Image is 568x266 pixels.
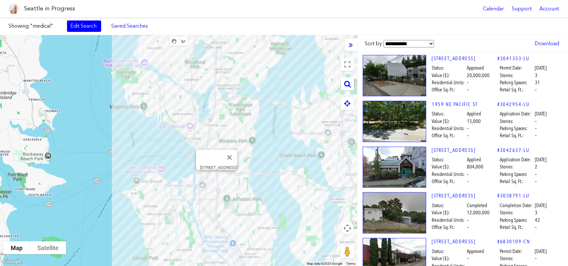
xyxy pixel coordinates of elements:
[432,171,466,178] span: Residential Units:
[2,258,23,266] img: Google
[179,37,188,46] button: Draw a shape
[467,125,469,132] span: –
[432,217,466,224] span: Residential Units:
[467,118,481,125] span: 15,000
[500,178,534,185] span: Retail Sq. Ft.:
[535,209,537,216] span: 3
[200,165,237,170] div: [STREET_ADDRESS]
[500,125,534,132] span: Parking Spaces:
[497,101,530,108] a: #3042954-LU
[500,248,534,255] span: Permit Date:
[467,72,490,79] span: 20,000,000
[365,40,434,47] label: Sort by:
[432,86,466,93] span: Office Sq. Ft.:
[169,37,179,46] button: Stop drawing
[341,222,354,235] button: Map camera controls
[432,238,497,245] a: [STREET_ADDRESS]
[467,178,469,185] span: –
[500,86,534,93] span: Retail Sq. Ft.:
[341,58,354,71] button: Toggle fullscreen view
[432,178,466,185] span: Office Sq. Ft.:
[500,110,534,117] span: Application Date:
[341,245,354,258] button: Drag Pegman onto the map to open Street View
[432,248,466,255] span: Status:
[346,262,355,265] a: Terms
[363,55,426,96] img: 1740_AIRPORT_WAY_S_SEATTLE.jpg
[535,202,547,209] span: [DATE]
[363,192,426,233] img: 715_ALDER_ST_SEATTLE.jpg
[535,255,537,262] span: –
[535,86,537,93] span: –
[467,209,490,216] span: 12,000,000
[535,224,537,231] span: –
[467,64,484,72] span: Approved
[67,20,101,32] a: Edit Search
[467,86,469,93] span: –
[535,248,547,255] span: [DATE]
[535,72,537,79] span: 3
[500,118,534,125] span: Stories:
[535,79,540,86] span: 31
[497,55,530,62] a: #3041333-LU
[467,255,469,262] span: –
[531,38,562,49] a: Download
[30,23,53,29] span: "medical"
[497,192,530,199] a: #3038791-LU
[8,4,19,14] img: favicon-96x96.png
[500,224,534,231] span: Retail Sq. Ft.:
[363,147,426,188] img: 3120_3RD_AVE_W_SEATTLE.jpg
[500,64,534,72] span: Permit Date:
[500,255,534,262] span: Stories:
[432,125,466,132] span: Residential Units:
[500,171,534,178] span: Parking Spaces:
[500,217,534,224] span: Parking Spaces:
[432,110,466,117] span: Status:
[535,132,537,139] span: –
[8,22,61,30] label: Showing:
[363,101,426,142] img: 1959_NE_PACIFIC_ST_SEATTLE.jpg
[497,147,530,154] a: #3042637-LU
[500,156,534,163] span: Application Date:
[497,238,530,245] a: #6830109-CN
[432,255,466,262] span: Value ($):
[500,72,534,79] span: Stories:
[500,202,534,209] span: Completion Date:
[535,163,537,170] span: 2
[432,79,466,86] span: Residential Units:
[467,217,469,224] span: –
[432,55,497,62] a: [STREET_ADDRESS]
[432,163,466,170] span: Value ($):
[432,64,466,72] span: Status:
[500,132,534,139] span: Retail Sq. Ft.:
[467,163,483,170] span: 804,000
[2,258,23,266] a: Open this area in Google Maps (opens a new window)
[467,202,487,209] span: Completed
[432,224,466,231] span: Office Sq. Ft.:
[467,171,469,178] span: –
[384,40,434,47] select: Sort by:
[3,241,30,254] button: Show street map
[24,5,75,13] h1: Seattle in Progress
[535,64,547,72] span: [DATE]
[307,262,342,265] span: Map data ©2025 Google
[535,125,537,132] span: –
[467,156,481,163] span: Applied
[500,79,534,86] span: Parking Spaces:
[535,110,547,117] span: [DATE]
[535,171,537,178] span: –
[432,192,497,199] a: [STREET_ADDRESS]
[535,178,537,185] span: –
[467,248,484,255] span: Approved
[432,118,466,125] span: Value ($):
[535,217,540,224] span: 42
[432,132,466,139] span: Office Sq. Ft.:
[432,209,466,216] span: Value ($):
[432,156,466,163] span: Status:
[467,132,469,139] span: –
[535,118,537,125] span: –
[535,156,547,163] span: [DATE]
[432,147,497,154] a: [STREET_ADDRESS]
[467,79,469,86] span: –
[432,202,466,209] span: Status:
[500,209,534,216] span: Stories:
